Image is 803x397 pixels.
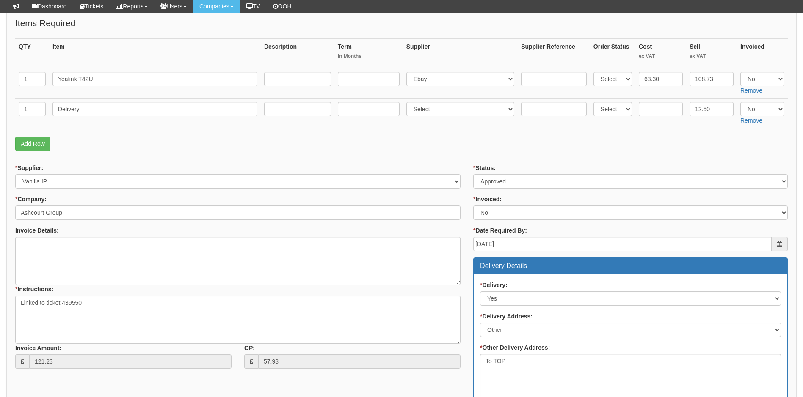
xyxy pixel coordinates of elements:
label: Invoice Details: [15,226,59,235]
textarea: Linked to ticket 439550 [15,296,461,344]
label: Invoiced: [473,195,502,203]
label: GP: [244,344,255,352]
label: Delivery Address: [480,312,533,320]
th: Supplier [403,39,518,68]
label: Invoice Amount: [15,344,61,352]
th: Term [334,39,403,68]
a: Remove [740,87,762,94]
th: Description [261,39,334,68]
label: Delivery: [480,281,508,289]
a: Add Row [15,137,50,151]
label: Supplier: [15,164,43,172]
small: In Months [338,53,400,60]
th: Supplier Reference [518,39,590,68]
small: ex VAT [639,53,683,60]
th: Item [49,39,261,68]
label: Date Required By: [473,226,527,235]
th: Cost [635,39,686,68]
th: Order Status [590,39,635,68]
h3: Delivery Details [480,262,781,270]
label: Instructions: [15,285,53,293]
legend: Items Required [15,17,75,30]
th: Invoiced [737,39,788,68]
label: Company: [15,195,47,203]
th: QTY [15,39,49,68]
a: Remove [740,117,762,124]
label: Status: [473,164,496,172]
label: Other Delivery Address: [480,343,550,352]
th: Sell [686,39,737,68]
small: ex VAT [690,53,734,60]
